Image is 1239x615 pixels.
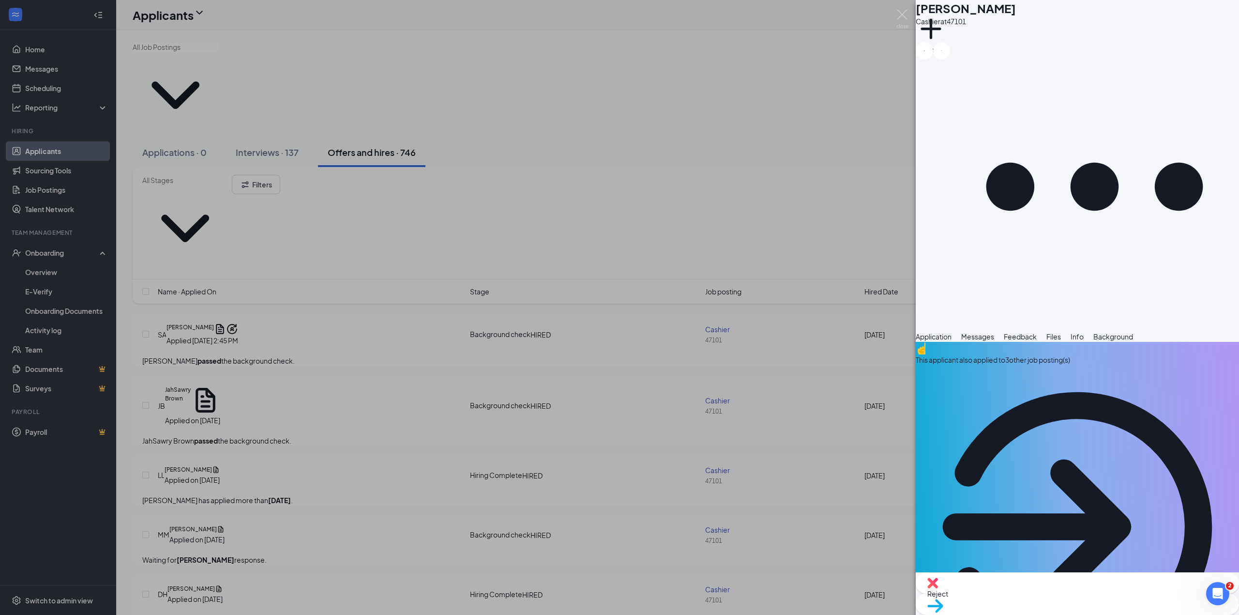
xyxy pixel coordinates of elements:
span: 2 [1226,582,1234,590]
span: Background [1093,332,1133,341]
span: Files [1046,332,1061,341]
div: This applicant also applied to 3 other job posting(s) [916,354,1239,365]
span: Messages [961,332,994,341]
button: PlusAdd a tag [916,14,946,55]
span: Info [1071,332,1084,341]
span: Feedback [1004,332,1037,341]
div: Cashier at 47101 [916,16,1016,26]
svg: ArrowRight [941,50,943,52]
button: ArrowLeftNew [916,42,933,60]
button: ArrowRight [933,42,951,60]
svg: Ellipses [950,42,1239,331]
svg: Plus [916,14,946,44]
span: Reject [927,588,1227,599]
svg: ArrowLeftNew [923,50,925,52]
iframe: Intercom live chat [1206,582,1229,605]
span: Application [916,332,952,341]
